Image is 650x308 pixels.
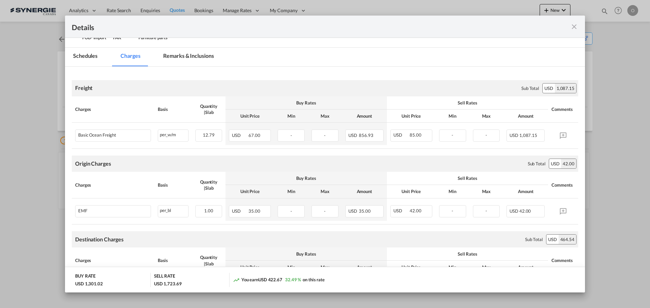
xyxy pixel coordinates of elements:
[559,235,576,244] div: 464.54
[78,208,87,213] div: EMF
[225,110,274,123] th: Unit Price
[390,100,545,106] div: Sell Rates
[348,208,358,214] span: USD
[359,208,371,214] span: 35.00
[510,133,518,138] span: USD
[308,110,342,123] th: Max
[452,208,453,213] span: -
[290,208,292,214] span: -
[274,185,308,198] th: Min
[285,277,301,282] span: 32.49 %
[387,185,436,198] th: Unit Price
[436,110,470,123] th: Min
[348,133,358,138] span: USD
[543,84,555,93] div: USD
[65,16,585,293] md-dialog: Port of Loading ...
[158,106,189,112] div: Basis
[324,133,326,138] span: -
[390,175,545,181] div: Sell Rates
[548,96,578,123] th: Comments
[387,110,436,123] th: Unit Price
[232,208,247,214] span: USD
[390,251,545,257] div: Sell Rates
[561,159,576,168] div: 42.00
[342,185,387,198] th: Amount
[393,132,409,138] span: USD
[274,261,308,274] th: Min
[549,159,561,168] div: USD
[452,132,453,138] span: -
[410,208,421,213] span: 42.00
[342,110,387,123] th: Amount
[195,103,222,115] div: Quantity | Slab
[308,185,342,198] th: Max
[546,235,559,244] div: USD
[410,132,421,138] span: 85.00
[519,133,537,138] span: 1,087.15
[158,130,188,138] div: per_w/m
[229,175,383,181] div: Buy Rates
[485,208,487,213] span: -
[75,106,151,112] div: Charges
[75,273,95,281] div: BUY RATE
[274,110,308,123] th: Min
[65,48,106,66] md-tab-item: Schedules
[503,110,548,123] th: Amount
[195,254,222,266] div: Quantity | Slab
[290,133,292,138] span: -
[519,208,531,214] span: 42.00
[248,208,260,214] span: 35.00
[248,133,260,138] span: 67.00
[229,100,383,106] div: Buy Rates
[78,133,116,138] div: Basic Ocean Freight
[195,179,222,191] div: Quantity | Slab
[548,172,578,198] th: Comments
[75,182,151,188] div: Charges
[359,133,373,138] span: 856.93
[229,251,383,257] div: Buy Rates
[258,277,282,282] span: USD 422.67
[204,208,213,213] span: 1.00
[158,182,189,188] div: Basis
[570,23,578,31] md-icon: icon-close fg-AAA8AD m-0 cursor
[525,236,543,242] div: Sub Total
[155,48,222,66] md-tab-item: Remarks & Inclusions
[158,257,189,263] div: Basis
[225,185,274,198] th: Unit Price
[555,84,576,93] div: 1,087.15
[436,261,470,274] th: Min
[72,22,527,31] div: Details
[232,133,247,138] span: USD
[75,84,92,92] div: Freight
[528,161,545,167] div: Sub Total
[233,277,325,284] div: You earn on this rate
[503,261,548,274] th: Amount
[470,261,503,274] th: Max
[485,132,487,138] span: -
[470,110,503,123] th: Max
[387,261,436,274] th: Unit Price
[233,277,240,283] md-icon: icon-trending-up
[65,48,229,66] md-pagination-wrapper: Use the left and right arrow keys to navigate between tabs
[503,185,548,198] th: Amount
[112,48,148,66] md-tab-item: Charges
[75,281,103,287] div: USD 1,301.02
[342,261,387,274] th: Amount
[436,185,470,198] th: Min
[521,85,539,91] div: Sub Total
[225,261,274,274] th: Unit Price
[470,185,503,198] th: Max
[324,208,326,214] span: -
[203,132,215,138] span: 12.79
[158,206,188,214] div: per_bl
[548,247,578,274] th: Comments
[393,208,409,213] span: USD
[154,281,182,287] div: USD 1,723.69
[510,208,518,214] span: USD
[154,273,175,281] div: SELL RATE
[308,261,342,274] th: Max
[75,257,151,263] div: Charges
[75,160,111,167] div: Origin Charges
[75,236,124,243] div: Destination Charges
